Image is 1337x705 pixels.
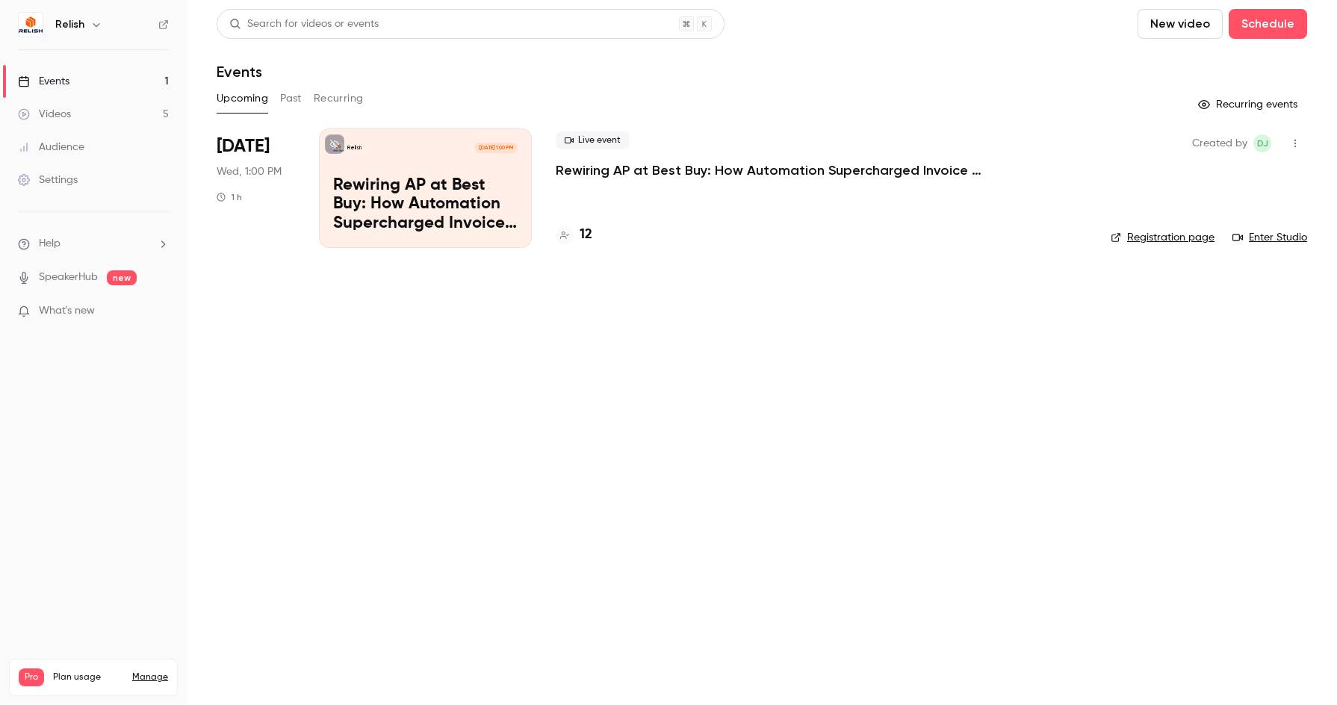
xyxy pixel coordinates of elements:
a: Manage [132,671,168,683]
button: Past [280,87,302,111]
button: New video [1138,9,1223,39]
span: new [107,270,137,285]
div: Events [18,74,69,89]
span: [DATE] [217,134,270,158]
div: Audience [18,140,84,155]
span: Created by [1192,134,1247,152]
div: 1 h [217,191,242,203]
span: Live event [556,131,630,149]
h6: Relish [55,17,84,32]
a: Rewiring AP at Best Buy: How Automation Supercharged Invoice Processing & AP Efficiency [556,161,1004,179]
span: DJ [1257,134,1268,152]
span: [DATE] 1:00 PM [474,143,517,153]
iframe: Noticeable Trigger [151,305,169,318]
a: 12 [556,225,592,245]
span: Pro [19,668,44,686]
p: Rewiring AP at Best Buy: How Automation Supercharged Invoice Processing & AP Efficiency [333,176,518,234]
span: What's new [39,303,95,319]
span: Help [39,236,61,252]
h1: Events [217,63,262,81]
button: Recurring [314,87,364,111]
h4: 12 [580,225,592,245]
span: Destinee Jewell [1253,134,1271,152]
button: Recurring events [1191,93,1307,117]
button: Schedule [1229,9,1307,39]
button: Upcoming [217,87,268,111]
p: Relish [347,144,362,152]
span: Plan usage [53,671,123,683]
li: help-dropdown-opener [18,236,169,252]
span: Wed, 1:00 PM [217,164,282,179]
img: Relish [19,13,43,37]
a: Registration page [1111,230,1215,245]
a: Rewiring AP at Best Buy: How Automation Supercharged Invoice Processing & AP EfficiencyRelish[DAT... [319,128,532,248]
div: Settings [18,173,78,187]
a: Enter Studio [1232,230,1307,245]
a: SpeakerHub [39,270,98,285]
div: Search for videos or events [229,16,379,32]
div: Aug 27 Wed, 1:00 PM (America/New York) [217,128,295,248]
div: Videos [18,107,71,122]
